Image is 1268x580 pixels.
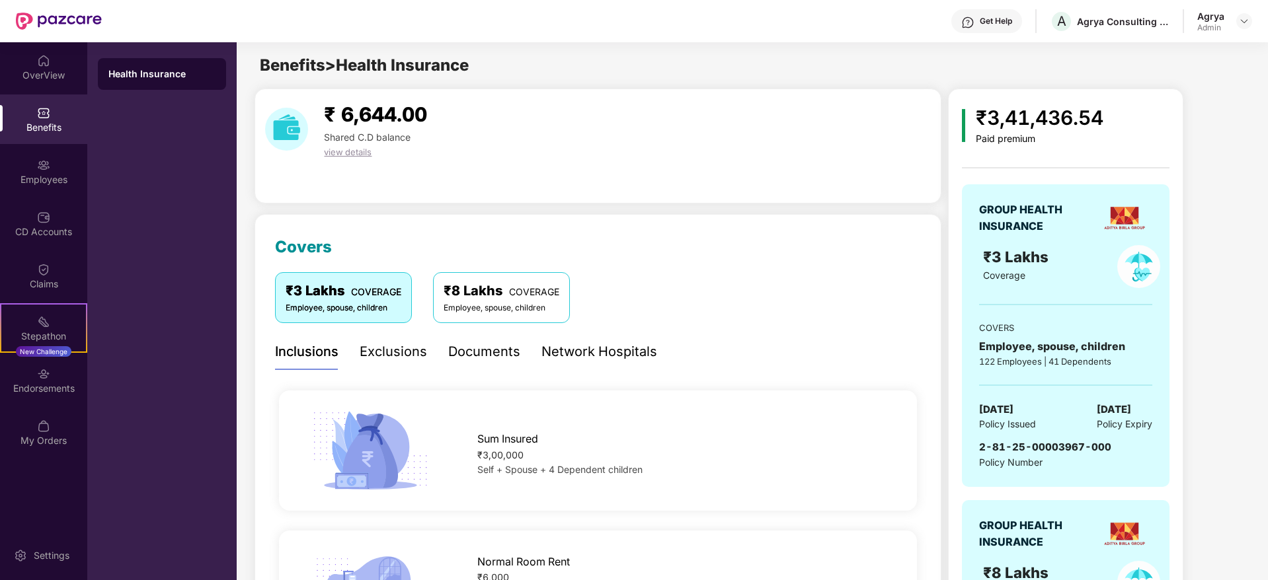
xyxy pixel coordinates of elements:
[1,330,86,343] div: Stepathon
[1239,16,1249,26] img: svg+xml;base64,PHN2ZyBpZD0iRHJvcGRvd24tMzJ4MzIiIHhtbG5zPSJodHRwOi8vd3d3LnczLm9yZy8yMDAwL3N2ZyIgd2...
[16,346,71,357] div: New Challenge
[979,417,1036,431] span: Policy Issued
[979,338,1152,355] div: Employee, spouse, children
[37,367,50,381] img: svg+xml;base64,PHN2ZyBpZD0iRW5kb3JzZW1lbnRzIiB4bWxucz0iaHR0cDovL3d3dy53My5vcmcvMjAwMC9zdmciIHdpZH...
[976,102,1103,133] div: ₹3,41,436.54
[979,201,1095,235] div: GROUP HEALTH INSURANCE
[962,109,965,142] img: icon
[275,237,332,256] span: Covers
[1101,511,1148,557] img: insurerLogo
[324,102,427,126] span: ₹ 6,644.00
[983,248,1052,266] span: ₹3 Lakhs
[16,13,102,30] img: New Pazcare Logo
[1197,22,1224,33] div: Admin
[1197,10,1224,22] div: Agrya
[448,342,520,362] div: Documents
[275,342,338,362] div: Inclusions
[14,549,27,562] img: svg+xml;base64,PHN2ZyBpZD0iU2V0dGluZy0yMHgyMCIgeG1sbnM9Imh0dHA6Ly93d3cudzMub3JnLzIwMDAvc3ZnIiB3aW...
[444,281,559,301] div: ₹8 Lakhs
[324,131,411,143] span: Shared C.D balance
[37,54,50,67] img: svg+xml;base64,PHN2ZyBpZD0iSG9tZSIgeG1sbnM9Imh0dHA6Ly93d3cudzMub3JnLzIwMDAvc3ZnIiB3aWR0aD0iMjAiIG...
[108,67,216,81] div: Health Insurance
[1077,15,1169,28] div: Agrya Consulting Private Limited
[979,441,1111,453] span: 2-81-25-00003967-000
[979,402,1013,417] span: [DATE]
[979,321,1152,334] div: COVERS
[260,55,469,75] span: Benefits > Health Insurance
[980,16,1012,26] div: Get Help
[983,270,1025,281] span: Coverage
[286,281,401,301] div: ₹3 Lakhs
[979,517,1095,550] div: GROUP HEALTH INSURANCE
[1097,402,1131,417] span: [DATE]
[37,106,50,120] img: svg+xml;base64,PHN2ZyBpZD0iQmVuZWZpdHMiIHhtbG5zPSJodHRwOi8vd3d3LnczLm9yZy8yMDAwL3N2ZyIgd2lkdGg9Ij...
[265,108,308,151] img: download
[509,286,559,297] span: COVERAGE
[37,211,50,224] img: svg+xml;base64,PHN2ZyBpZD0iQ0RfQWNjb3VudHMiIGRhdGEtbmFtZT0iQ0QgQWNjb3VudHMiIHhtbG5zPSJodHRwOi8vd3...
[360,342,427,362] div: Exclusions
[37,159,50,172] img: svg+xml;base64,PHN2ZyBpZD0iRW1wbG95ZWVzIiB4bWxucz0iaHR0cDovL3d3dy53My5vcmcvMjAwMC9zdmciIHdpZHRoPS...
[351,286,401,297] span: COVERAGE
[1117,245,1160,288] img: policyIcon
[979,355,1152,368] div: 122 Employees | 41 Dependents
[477,448,889,462] div: ₹3,00,000
[1057,13,1066,29] span: A
[307,407,432,494] img: icon
[961,16,974,29] img: svg+xml;base64,PHN2ZyBpZD0iSGVscC0zMngzMiIgeG1sbnM9Imh0dHA6Ly93d3cudzMub3JnLzIwMDAvc3ZnIiB3aWR0aD...
[37,315,50,328] img: svg+xml;base64,PHN2ZyB4bWxucz0iaHR0cDovL3d3dy53My5vcmcvMjAwMC9zdmciIHdpZHRoPSIyMSIgaGVpZ2h0PSIyMC...
[1101,195,1148,241] img: insurerLogo
[444,302,559,314] div: Employee, spouse, children
[324,147,372,157] span: view details
[477,431,538,447] span: Sum Insured
[541,342,657,362] div: Network Hospitals
[37,263,50,276] img: svg+xml;base64,PHN2ZyBpZD0iQ2xhaW0iIHhtbG5zPSJodHRwOi8vd3d3LnczLm9yZy8yMDAwL3N2ZyIgd2lkdGg9IjIwIi...
[976,133,1103,145] div: Paid premium
[286,302,401,314] div: Employee, spouse, children
[30,549,73,562] div: Settings
[37,419,50,433] img: svg+xml;base64,PHN2ZyBpZD0iTXlfT3JkZXJzIiBkYXRhLW5hbWU9Ik15IE9yZGVycyIgeG1sbnM9Imh0dHA6Ly93d3cudz...
[477,464,643,475] span: Self + Spouse + 4 Dependent children
[1097,417,1152,431] span: Policy Expiry
[477,554,570,570] span: Normal Room Rent
[979,456,1043,468] span: Policy Number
